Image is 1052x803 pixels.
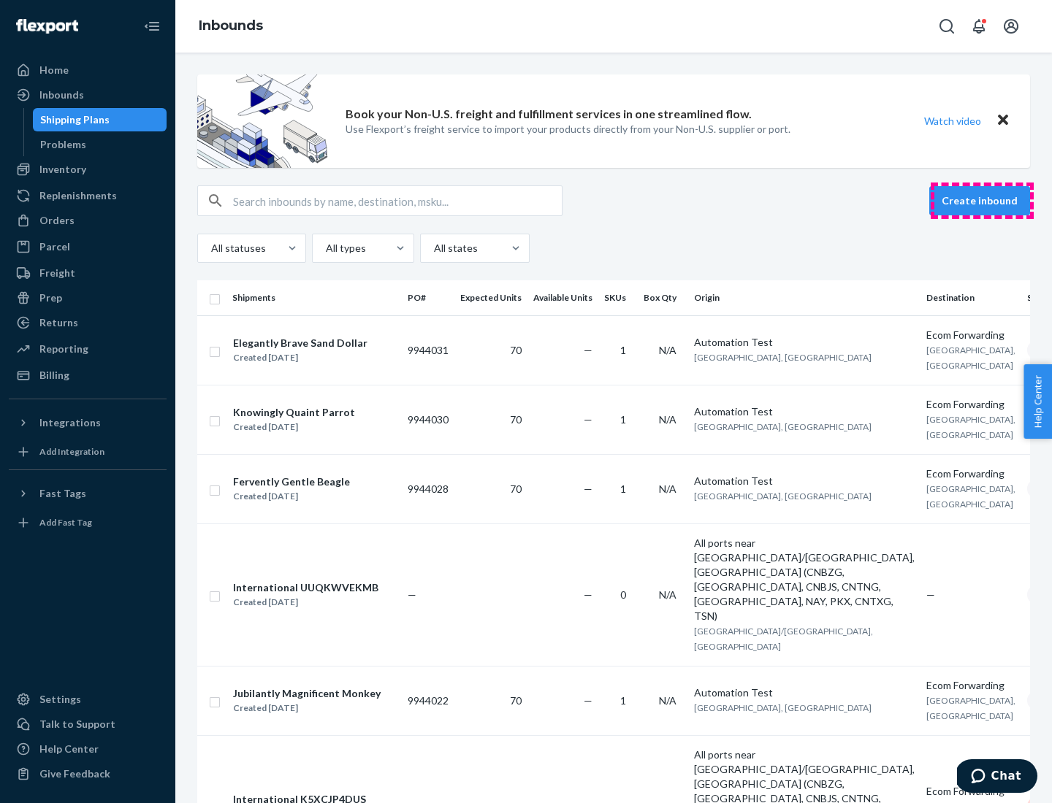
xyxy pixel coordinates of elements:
p: Use Flexport’s freight service to import your products directly from your Non-U.S. supplier or port. [346,122,790,137]
span: 1 [620,413,626,426]
button: Close Navigation [137,12,167,41]
div: Reporting [39,342,88,356]
span: [GEOGRAPHIC_DATA], [GEOGRAPHIC_DATA] [926,345,1015,371]
td: 9944028 [402,454,454,523]
button: Talk to Support [9,712,167,736]
a: Billing [9,364,167,387]
div: Replenishments [39,188,117,203]
a: Problems [33,133,167,156]
div: International UUQKWVEKMB [233,580,378,595]
span: [GEOGRAPHIC_DATA], [GEOGRAPHIC_DATA] [926,695,1015,721]
div: Ecom Forwarding [926,397,1015,412]
button: Create inbound [929,186,1030,215]
button: Open account menu [996,12,1026,41]
a: Inbounds [199,18,263,34]
div: Fervently Gentle Beagle [233,474,350,489]
p: Book your Non-U.S. freight and fulfillment services in one streamlined flow. [346,106,752,123]
div: Knowingly Quaint Parrot [233,405,355,420]
a: Replenishments [9,184,167,207]
a: Add Fast Tag [9,511,167,534]
input: Search inbounds by name, destination, msku... [233,186,562,215]
a: Freight [9,261,167,285]
span: N/A [659,694,676,707]
div: Prep [39,291,62,305]
button: Open Search Box [932,12,961,41]
a: Settings [9,688,167,711]
div: Give Feedback [39,766,110,781]
th: Available Units [527,280,598,315]
div: Automation Test [694,404,915,419]
span: 0 [620,588,626,601]
iframe: Opens a widget where you can chat to one of our agents [957,759,1037,796]
div: Settings [39,692,81,707]
button: Fast Tags [9,482,167,505]
th: Expected Units [454,280,527,315]
a: Help Center [9,737,167,761]
button: Give Feedback [9,762,167,785]
div: Created [DATE] [233,350,367,365]
span: [GEOGRAPHIC_DATA]/[GEOGRAPHIC_DATA], [GEOGRAPHIC_DATA] [694,626,873,652]
a: Orders [9,209,167,232]
div: Created [DATE] [233,701,381,715]
span: — [408,588,416,601]
div: Created [DATE] [233,595,378,610]
div: Automation Test [694,474,915,488]
span: [GEOGRAPHIC_DATA], [GEOGRAPHIC_DATA] [694,352,872,363]
span: N/A [659,483,676,495]
div: Inventory [39,162,86,177]
th: Origin [688,280,920,315]
span: — [584,588,592,601]
div: Ecom Forwarding [926,784,1015,799]
th: SKUs [598,280,638,315]
span: [GEOGRAPHIC_DATA], [GEOGRAPHIC_DATA] [926,483,1015,510]
div: Ecom Forwarding [926,466,1015,481]
span: 70 [510,413,522,426]
span: — [584,413,592,426]
img: Flexport logo [16,19,78,34]
th: Destination [920,280,1021,315]
span: N/A [659,344,676,356]
div: Created [DATE] [233,489,350,504]
input: All statuses [210,241,211,255]
span: 1 [620,344,626,356]
input: All states [432,241,434,255]
div: Integrations [39,415,101,430]
div: Ecom Forwarding [926,678,1015,693]
span: 70 [510,344,522,356]
th: Shipments [226,280,402,315]
span: N/A [659,588,676,601]
span: [GEOGRAPHIC_DATA], [GEOGRAPHIC_DATA] [926,414,1015,440]
div: Add Fast Tag [39,516,92,529]
td: 9944030 [402,385,454,454]
div: Talk to Support [39,717,115,731]
a: Home [9,58,167,82]
th: Box Qty [638,280,688,315]
div: Home [39,63,69,77]
button: Help Center [1024,364,1052,439]
span: — [926,588,935,601]
div: Parcel [39,239,70,254]
button: Open notifications [964,12,994,41]
a: Add Integration [9,440,167,464]
div: Created [DATE] [233,420,355,434]
div: Ecom Forwarding [926,328,1015,342]
span: [GEOGRAPHIC_DATA], [GEOGRAPHIC_DATA] [694,421,872,432]
input: All types [324,241,326,255]
a: Inventory [9,158,167,181]
div: Inbounds [39,88,84,102]
span: 1 [620,483,626,495]
span: [GEOGRAPHIC_DATA], [GEOGRAPHIC_DATA] [694,491,872,502]
div: Jubilantly Magnificent Monkey [233,686,381,701]
div: Shipping Plans [40,112,110,127]
span: N/A [659,413,676,426]
div: Elegantly Brave Sand Dollar [233,336,367,350]
button: Integrations [9,411,167,434]
div: All ports near [GEOGRAPHIC_DATA]/[GEOGRAPHIC_DATA], [GEOGRAPHIC_DATA] (CNBZG, [GEOGRAPHIC_DATA], ... [694,536,915,623]
span: — [584,344,592,356]
span: — [584,483,592,495]
div: Automation Test [694,335,915,350]
a: Returns [9,311,167,334]
ol: breadcrumbs [187,5,275,47]
th: PO# [402,280,454,315]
